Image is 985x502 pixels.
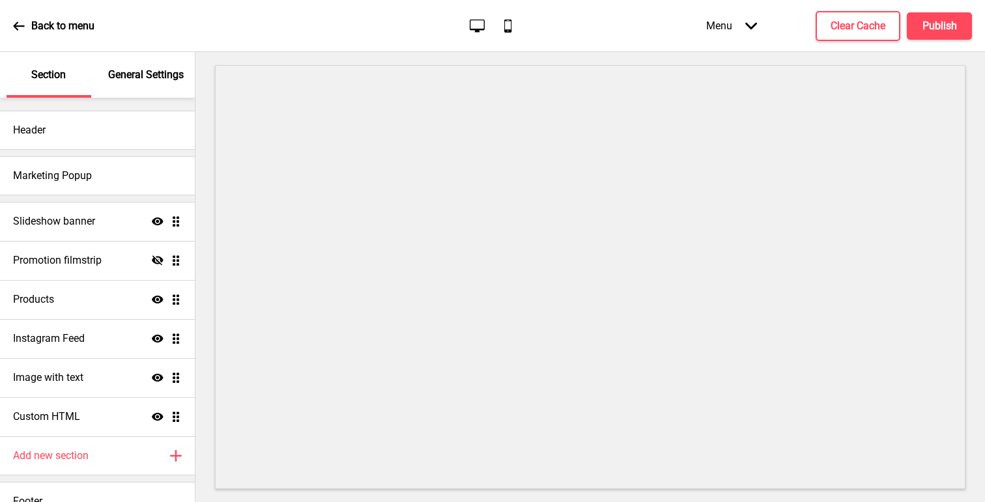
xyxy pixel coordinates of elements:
[831,19,885,33] h4: Clear Cache
[108,68,184,82] p: General Settings
[13,253,102,268] h4: Promotion filmstrip
[13,8,94,44] a: Back to menu
[922,19,957,33] h4: Publish
[13,331,85,346] h4: Instagram Feed
[13,169,92,183] h4: Marketing Popup
[13,370,83,385] h4: Image with text
[31,68,66,82] p: Section
[13,449,89,463] h4: Add new section
[816,11,900,41] button: Clear Cache
[13,123,46,137] h4: Header
[31,19,94,33] p: Back to menu
[693,7,770,45] div: Menu
[13,292,54,307] h4: Products
[907,12,972,40] button: Publish
[13,410,80,424] h4: Custom HTML
[13,214,95,229] h4: Slideshow banner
